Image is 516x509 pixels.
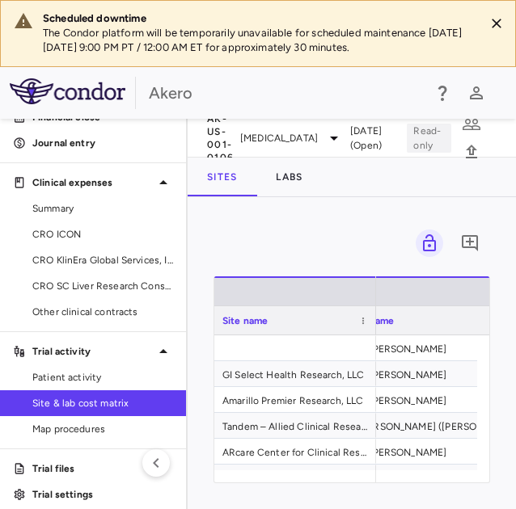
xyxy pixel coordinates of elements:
button: Add comment [456,229,484,257]
p: Clinical expenses [32,175,154,190]
span: [DATE] (Open) [350,124,394,153]
span: CRO SC Liver Research Consortium LLC [32,279,173,293]
div: Akero [149,81,422,105]
p: Read-only [407,124,450,153]
div: [GEOGRAPHIC_DATA], Inc. [214,465,376,490]
div: ARcare Center for Clinical Research, LLC [214,439,376,464]
p: Trial settings [32,487,173,502]
p: Trial activity [32,344,154,359]
div: Tandem – Allied Clinical Research, LLC [214,413,376,438]
div: [PERSON_NAME] ([PERSON_NAME] [350,413,512,438]
div: GI Select Health Research, LLC [214,361,376,386]
span: AK-US-001-0106 [207,112,234,164]
span: Map procedures [32,422,173,436]
p: Trial files [32,461,173,476]
button: Close [484,11,509,36]
img: logo-full-SnFGN8VE.png [10,78,125,104]
button: Sites [188,158,256,196]
span: Site name [222,315,268,326]
span: PI name [358,315,394,326]
p: Journal entry [32,136,173,150]
div: PI [PERSON_NAME] [350,335,512,360]
p: The Condor platform will be temporarily unavailable for scheduled maintenance [DATE][DATE] 9:00 P... [43,26,472,55]
div: Amarillo Premier Research, LLC [214,387,376,412]
div: PI [PERSON_NAME] [350,465,512,490]
svg: Add comment [460,233,480,253]
span: Site & lab cost matrix [32,396,173,410]
span: Other clinical contracts [32,305,173,319]
div: PI [PERSON_NAME] [350,361,512,386]
span: Summary [32,201,173,216]
div: Scheduled downtime [43,11,472,26]
span: [MEDICAL_DATA] [240,131,318,145]
span: CRO ICON [32,227,173,242]
span: CRO KlinEra Global Services, Inc [32,253,173,267]
button: Labs [256,158,322,196]
span: You do not have permission to lock or unlock grids [409,229,443,257]
div: PI [PERSON_NAME] [350,387,512,412]
div: PI [PERSON_NAME] [350,439,512,464]
span: Patient activity [32,370,173,385]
